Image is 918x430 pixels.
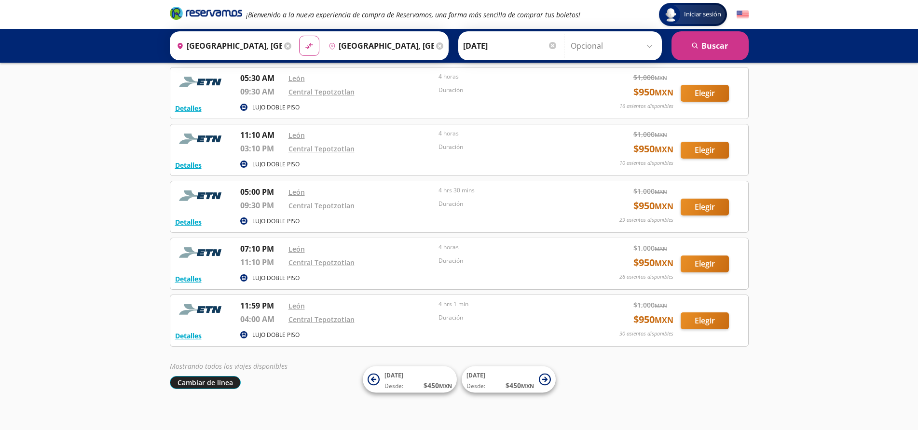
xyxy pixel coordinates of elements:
[175,186,228,205] img: RESERVAMOS
[633,186,667,196] span: $ 1,000
[288,87,355,96] a: Central Tepotzotlan
[633,312,673,327] span: $ 950
[655,131,667,138] small: MXN
[571,34,657,58] input: Opcional
[633,300,667,310] span: $ 1,000
[252,274,300,282] p: LUJO DOBLE PISO
[681,85,729,102] button: Elegir
[384,371,403,379] span: [DATE]
[633,142,673,156] span: $ 950
[655,74,667,81] small: MXN
[466,382,485,390] span: Desde:
[173,34,282,58] input: Buscar Origen
[175,331,202,341] button: Detalles
[466,371,485,379] span: [DATE]
[252,103,300,112] p: LUJO DOBLE PISO
[438,72,584,81] p: 4 horas
[680,10,725,19] span: Iniciar sesión
[633,255,673,270] span: $ 950
[633,85,673,99] span: $ 950
[619,216,673,224] p: 29 asientos disponibles
[619,273,673,281] p: 28 asientos disponibles
[438,313,584,322] p: Duración
[175,243,228,262] img: RESERVAMOS
[619,330,673,338] p: 30 asientos disponibles
[438,186,584,195] p: 4 hrs 30 mins
[288,301,305,310] a: León
[288,188,305,197] a: León
[633,129,667,139] span: $ 1,000
[424,380,452,390] span: $ 450
[288,258,355,267] a: Central Tepotzotlan
[681,142,729,159] button: Elegir
[170,362,288,371] em: Mostrando todos los viajes disponibles
[288,201,355,210] a: Central Tepotzotlan
[240,72,284,84] p: 05:30 AM
[438,86,584,94] p: Duración
[175,72,228,92] img: RESERVAMOS
[240,129,284,141] p: 11:10 AM
[252,331,300,339] p: LUJO DOBLE PISO
[463,34,558,58] input: Elegir Fecha
[462,366,556,393] button: [DATE]Desde:$450MXN
[240,300,284,311] p: 11:59 PM
[240,200,284,211] p: 09:30 PM
[506,380,534,390] span: $ 450
[655,144,673,155] small: MXN
[438,300,584,309] p: 4 hrs 1 min
[170,6,242,23] a: Brand Logo
[737,9,749,21] button: English
[438,143,584,151] p: Duración
[175,217,202,227] button: Detalles
[240,243,284,255] p: 07:10 PM
[438,200,584,208] p: Duración
[175,300,228,319] img: RESERVAMOS
[170,376,241,389] button: Cambiar de línea
[252,160,300,169] p: LUJO DOBLE PISO
[655,258,673,269] small: MXN
[288,315,355,324] a: Central Tepotzotlan
[655,201,673,212] small: MXN
[655,87,673,98] small: MXN
[619,102,673,110] p: 16 asientos disponibles
[175,274,202,284] button: Detalles
[170,6,242,20] i: Brand Logo
[655,188,667,195] small: MXN
[633,243,667,253] span: $ 1,000
[288,74,305,83] a: León
[521,382,534,390] small: MXN
[240,143,284,154] p: 03:10 PM
[681,199,729,215] button: Elegir
[655,245,667,252] small: MXN
[655,315,673,325] small: MXN
[252,217,300,226] p: LUJO DOBLE PISO
[288,244,305,254] a: León
[246,10,580,19] em: ¡Bienvenido a la nueva experiencia de compra de Reservamos, una forma más sencilla de comprar tus...
[175,103,202,113] button: Detalles
[175,160,202,170] button: Detalles
[633,199,673,213] span: $ 950
[240,256,284,268] p: 11:10 PM
[681,312,729,329] button: Elegir
[633,72,667,82] span: $ 1,000
[619,159,673,167] p: 10 asientos disponibles
[655,302,667,309] small: MXN
[288,144,355,153] a: Central Tepotzotlan
[325,34,434,58] input: Buscar Destino
[671,31,749,60] button: Buscar
[240,86,284,97] p: 09:30 AM
[438,256,584,265] p: Duración
[175,129,228,148] img: RESERVAMOS
[384,382,403,390] span: Desde:
[240,313,284,325] p: 04:00 AM
[240,186,284,198] p: 05:00 PM
[439,382,452,390] small: MXN
[681,255,729,272] button: Elegir
[288,131,305,140] a: León
[438,129,584,138] p: 4 horas
[363,366,457,393] button: [DATE]Desde:$450MXN
[438,243,584,252] p: 4 horas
